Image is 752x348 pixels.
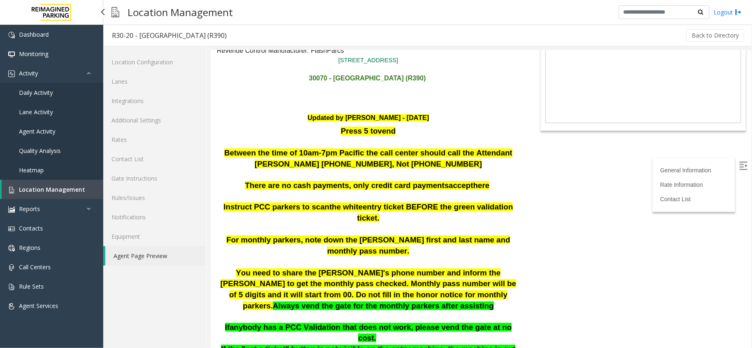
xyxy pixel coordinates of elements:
img: logout [735,8,742,16]
span: Contacts [19,224,43,232]
span: Quality Analysis [19,147,61,155]
img: 'icon' [8,303,15,310]
img: 'icon' [8,71,15,77]
span: Dashboard [19,31,49,38]
span: Agent Activity [19,127,55,135]
span: Press 5 to [130,76,167,85]
img: Open/Close Sidebar Menu [529,111,537,120]
button: Back to Directory [686,29,744,42]
a: Notifications [103,207,206,227]
span: Daily Activity [19,89,53,96]
img: 'icon' [8,284,15,290]
img: 'icon' [8,245,15,252]
span: Heatmap [19,166,44,174]
a: Additional Settings [103,111,206,130]
a: Location Configuration [103,52,206,72]
img: 'icon' [8,226,15,232]
a: Rate Information [450,131,493,138]
span: vend [167,76,185,85]
a: Logout [714,8,742,16]
a: Integrations [103,91,206,111]
span: Instruct PCC parkers to scan [13,152,119,161]
span: Between the time of 10am-7pm Pacific the call center should call the Attendant [PERSON_NAME] [PHO... [14,98,302,118]
h3: Location Management [123,2,237,22]
span: Regions [19,244,40,252]
span: Rule Sets [19,282,44,290]
a: Equipment [103,227,206,246]
span: Reports [19,205,40,213]
span: accept [238,131,263,139]
img: 'icon' [8,32,15,38]
span: the white [119,152,152,161]
a: Contact List [103,149,206,169]
img: 'icon' [8,51,15,58]
a: General Information [450,117,501,123]
a: Contact List [450,146,480,152]
span: For monthly parkers, note down the [PERSON_NAME] first and last name and monthly pass number. [16,185,299,205]
a: Lanes [103,72,206,91]
span: Always vend the gate for the monthly parkers after assisting [62,251,283,260]
img: 'icon' [8,264,15,271]
span: If [14,273,19,281]
span: Lane Activity [19,108,53,116]
span: entry ticket BEFORE the green validation ticket. [147,152,302,172]
a: [STREET_ADDRESS] [128,7,187,13]
span: anybody has a PCC Validation that does not work, please vend the gate at no cost. [19,273,301,292]
span: Call Centers [19,263,51,271]
div: R30-20 - [GEOGRAPHIC_DATA] (R390) [112,30,227,41]
b: Updated by [PERSON_NAME] - [DATE] [97,64,218,71]
img: 'icon' [8,206,15,213]
span: 30070 - [GEOGRAPHIC_DATA] (R390) [98,24,215,31]
img: 'icon' [8,187,15,193]
span: Activity [19,69,38,77]
a: Agent Page Preview [105,246,206,266]
a: Gate Instructions [103,169,206,188]
span: Agent Services [19,302,58,310]
span: Monitoring [19,50,48,58]
a: Rules/Issues [103,188,206,207]
a: Rates [103,130,206,149]
span: Location Management [19,186,85,193]
span: here [263,131,279,139]
span: There are no cash payments, only credit card payments [34,131,238,139]
a: Location Management [2,180,103,199]
span: You need to share the [PERSON_NAME]'s phone number and inform the [PERSON_NAME] to get the monthl... [10,218,306,260]
img: pageIcon [111,2,119,22]
span: If the "get a ticket" button is not visible on the entry machine, the machine is out of paper or ... [10,294,305,314]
